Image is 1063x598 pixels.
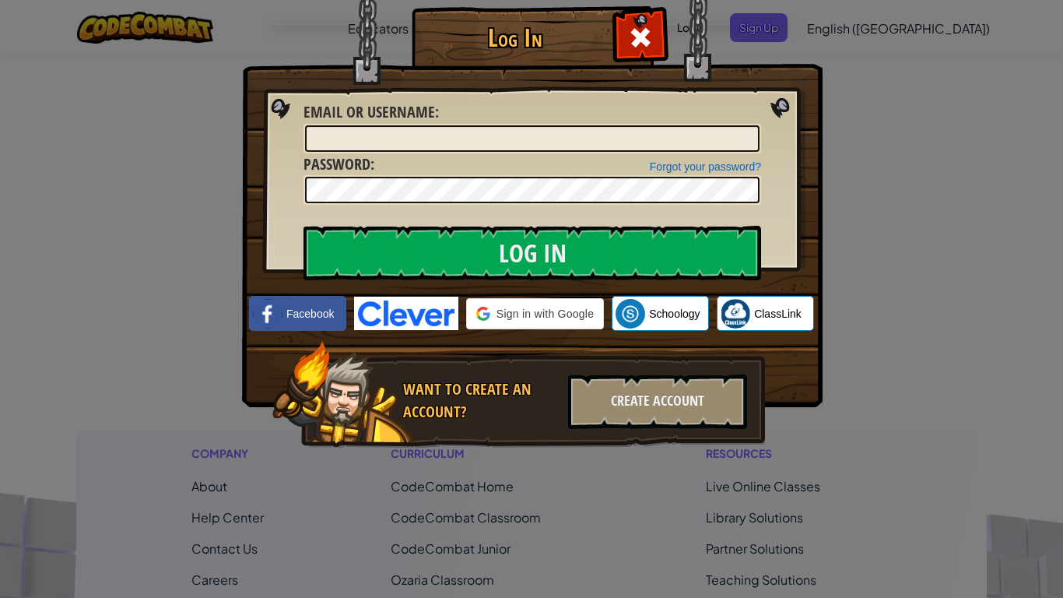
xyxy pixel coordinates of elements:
[616,299,645,329] img: schoology.png
[403,378,559,423] div: Want to create an account?
[303,101,439,124] label: :
[650,160,761,173] a: Forgot your password?
[466,298,604,329] div: Sign in with Google
[303,153,374,176] label: :
[754,306,802,322] span: ClassLink
[303,101,435,122] span: Email or Username
[496,306,594,322] span: Sign in with Google
[568,375,747,429] div: Create Account
[649,306,700,322] span: Schoology
[354,297,458,330] img: clever-logo-blue.png
[253,299,282,329] img: facebook_small.png
[303,153,370,174] span: Password
[303,226,761,280] input: Log In
[721,299,750,329] img: classlink-logo-small.png
[416,24,614,51] h1: Log In
[286,306,334,322] span: Facebook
